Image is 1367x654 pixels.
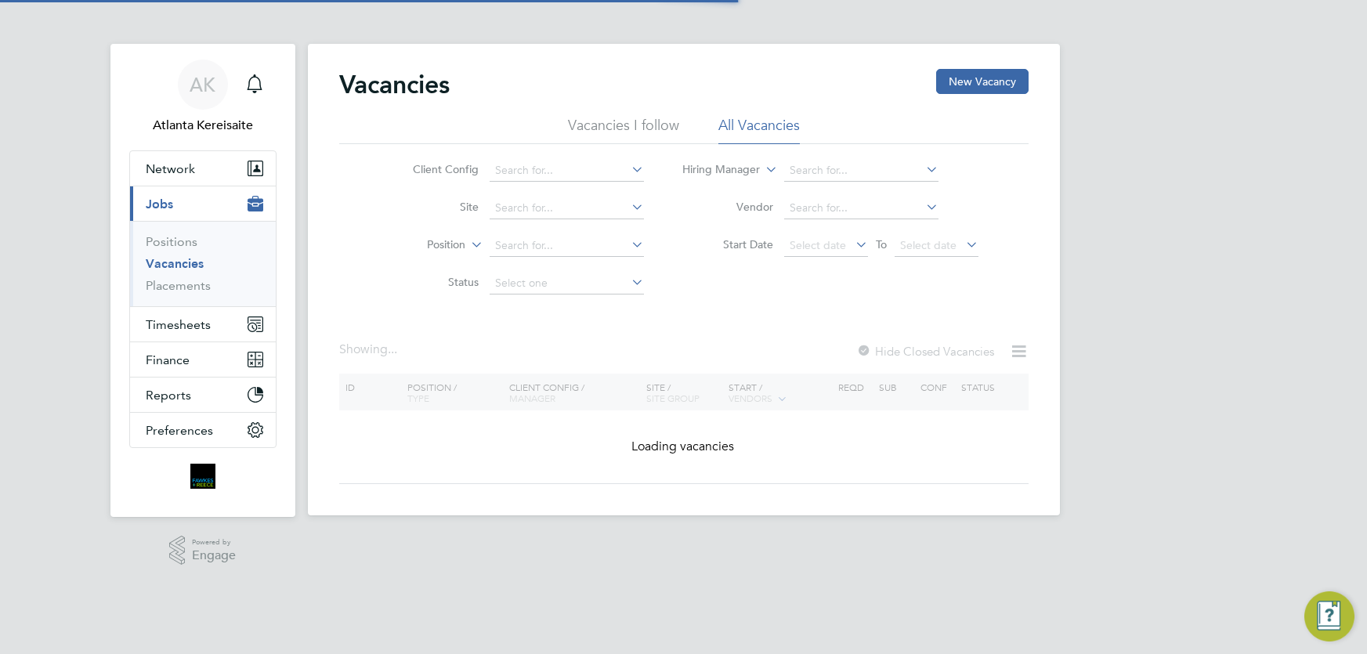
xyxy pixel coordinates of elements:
span: Finance [146,352,190,367]
label: Status [389,275,479,289]
input: Select one [490,273,644,294]
span: Select date [790,238,846,252]
nav: Main navigation [110,44,295,517]
a: Placements [146,278,211,293]
span: Preferences [146,423,213,438]
span: Jobs [146,197,173,211]
span: Timesheets [146,317,211,332]
div: Showing [339,341,400,358]
a: Vacancies [146,256,204,271]
span: Engage [192,549,236,562]
span: Network [146,161,195,176]
li: Vacancies I follow [568,116,679,144]
a: Powered byEngage [169,536,236,565]
span: ... [388,341,397,357]
span: AK [190,74,215,95]
label: Client Config [389,162,479,176]
label: Start Date [683,237,773,251]
label: Hide Closed Vacancies [856,344,994,359]
input: Search for... [490,235,644,257]
div: Jobs [130,221,276,306]
span: Powered by [192,536,236,549]
input: Search for... [490,197,644,219]
span: To [871,234,891,255]
input: Search for... [490,160,644,182]
li: All Vacancies [718,116,800,144]
label: Site [389,200,479,214]
input: Search for... [784,197,938,219]
button: New Vacancy [936,69,1029,94]
button: Reports [130,378,276,412]
a: AKAtlanta Kereisaite [129,60,277,135]
button: Jobs [130,186,276,221]
span: Atlanta Kereisaite [129,116,277,135]
span: Select date [900,238,957,252]
span: Reports [146,388,191,403]
a: Positions [146,234,197,249]
label: Vendor [683,200,773,214]
h2: Vacancies [339,69,450,100]
label: Position [375,237,465,253]
img: bromak-logo-retina.png [190,464,215,489]
button: Finance [130,342,276,377]
label: Hiring Manager [670,162,760,178]
button: Engage Resource Center [1304,591,1354,641]
button: Preferences [130,413,276,447]
input: Search for... [784,160,938,182]
a: Go to home page [129,464,277,489]
button: Network [130,151,276,186]
button: Timesheets [130,307,276,341]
